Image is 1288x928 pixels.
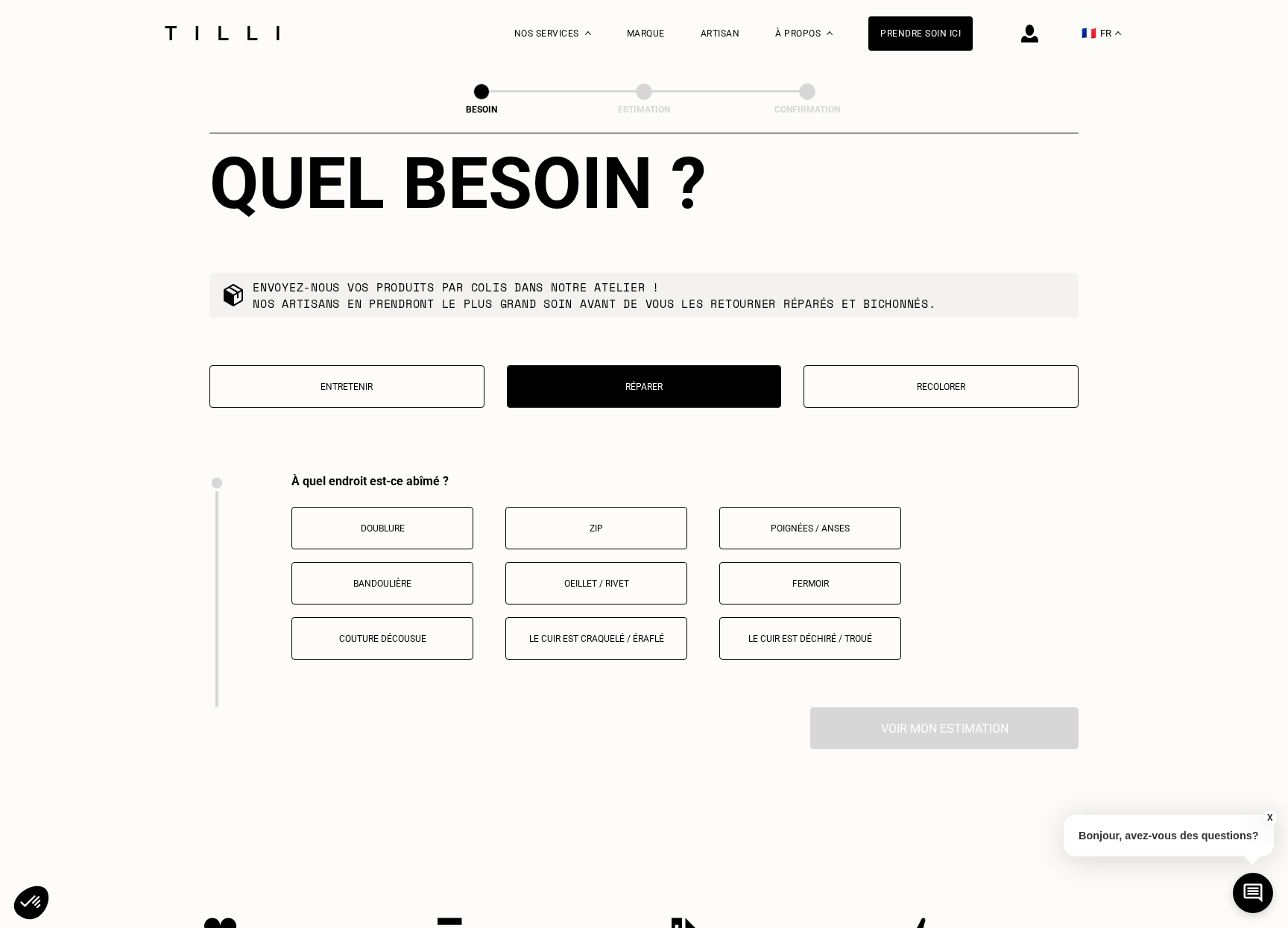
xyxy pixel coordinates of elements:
[1064,815,1274,856] p: Bonjour, avez-vous des questions?
[1082,26,1096,40] span: 🇫🇷
[868,16,973,51] a: Prendre soin ici
[300,634,465,644] p: Couture décousue
[221,283,245,307] img: commande colis
[505,617,687,660] button: Le cuir est craquelé / éraflé
[585,31,591,35] img: Menu déroulant
[719,507,901,549] button: Poignées / anses
[727,578,893,589] p: Fermoir
[514,634,679,644] p: Le cuir est craquelé / éraflé
[505,562,687,605] button: Oeillet / rivet
[300,578,465,589] p: Bandoulière
[291,507,473,549] button: Doublure
[291,474,1079,488] div: À quel endroit est-ce abîmé ?
[253,279,936,312] p: Envoyez-nous vos produits par colis dans notre atelier ! Nos artisans en prendront le plus grand ...
[291,562,473,605] button: Bandoulière
[804,365,1079,408] button: Recolorer
[719,562,901,605] button: Fermoir
[218,382,476,392] p: Entretenir
[407,104,556,115] div: Besoin
[812,382,1070,392] p: Recolorer
[514,523,679,534] p: Zip
[507,365,782,408] button: Réparer
[733,104,882,115] div: Confirmation
[160,26,285,40] img: Logo du service de couturière Tilli
[209,365,484,408] button: Entretenir
[514,578,679,589] p: Oeillet / rivet
[1021,25,1038,42] img: icône connexion
[701,28,740,39] a: Artisan
[569,104,719,115] div: Estimation
[505,507,687,549] button: Zip
[827,31,833,35] img: Menu déroulant à propos
[300,523,465,534] p: Doublure
[727,634,893,644] p: Le cuir est déchiré / troué
[727,523,893,534] p: Poignées / anses
[1262,809,1277,826] button: X
[627,28,665,39] a: Marque
[291,617,473,660] button: Couture décousue
[719,617,901,660] button: Le cuir est déchiré / troué
[209,142,1079,225] div: Quel besoin ?
[515,382,774,392] p: Réparer
[1115,31,1121,35] img: menu déroulant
